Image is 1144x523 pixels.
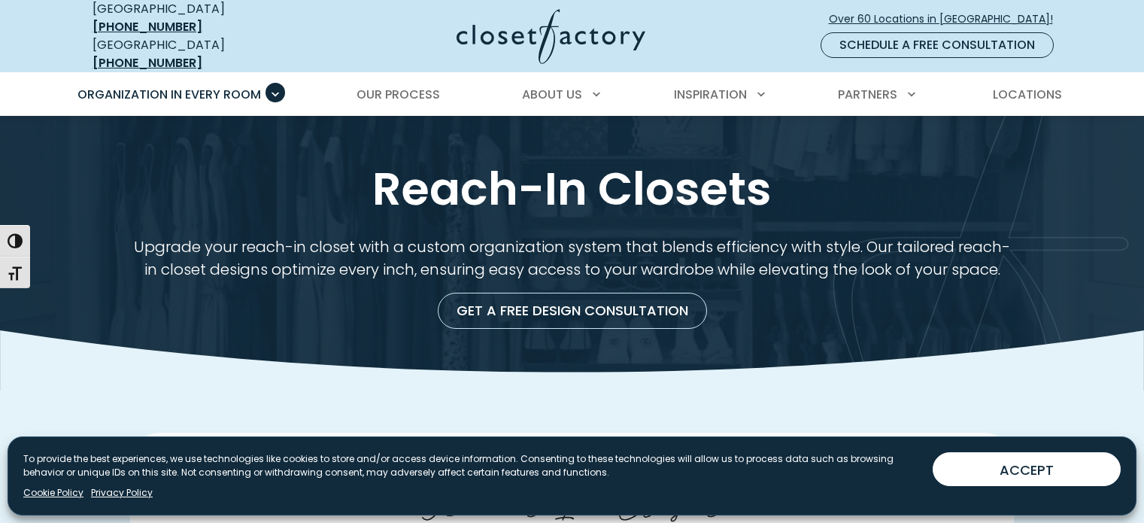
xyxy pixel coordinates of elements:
[838,86,897,103] span: Partners
[829,11,1065,27] span: Over 60 Locations in [GEOGRAPHIC_DATA]!
[130,236,1014,281] p: Upgrade your reach-in closet with a custom organization system that blends efficiency with style....
[91,486,153,500] a: Privacy Policy
[93,54,202,71] a: [PHONE_NUMBER]
[933,452,1121,486] button: ACCEPT
[821,32,1054,58] a: Schedule a Free Consultation
[23,486,83,500] a: Cookie Policy
[90,160,1055,217] h1: Reach-In Closets
[828,6,1066,32] a: Over 60 Locations in [GEOGRAPHIC_DATA]!
[522,86,582,103] span: About Us
[23,452,921,479] p: To provide the best experiences, we use technologies like cookies to store and/or access device i...
[93,18,202,35] a: [PHONE_NUMBER]
[67,74,1078,116] nav: Primary Menu
[93,36,311,72] div: [GEOGRAPHIC_DATA]
[438,293,707,329] a: Get a Free Design Consultation
[357,86,440,103] span: Our Process
[457,9,645,64] img: Closet Factory Logo
[993,86,1062,103] span: Locations
[674,86,747,103] span: Inspiration
[77,86,261,103] span: Organization in Every Room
